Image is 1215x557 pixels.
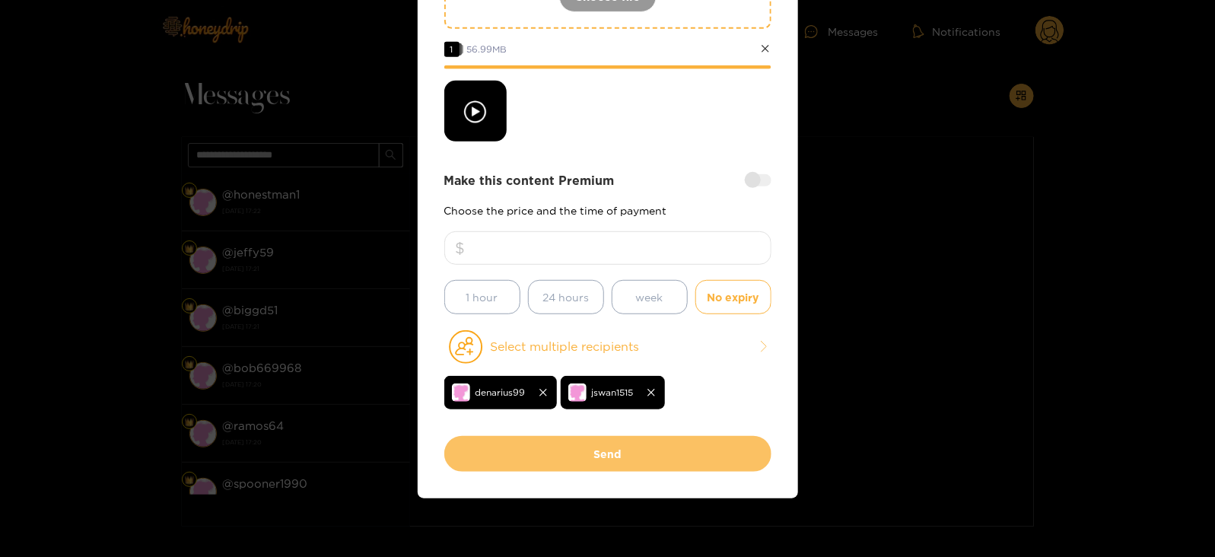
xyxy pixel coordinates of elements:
button: No expiry [695,280,771,314]
span: 56.99 MB [467,44,507,54]
span: No expiry [708,288,759,306]
span: 24 hours [542,288,589,306]
span: 1 [444,42,460,57]
button: Select multiple recipients [444,329,771,364]
button: Send [444,436,771,472]
img: no-avatar.png [452,384,470,402]
p: Choose the price and the time of payment [444,205,771,216]
img: no-avatar.png [568,384,587,402]
button: week [612,280,688,314]
span: jswan1515 [592,384,634,401]
button: 24 hours [528,280,604,314]
button: 1 hour [444,280,520,314]
span: 1 hour [466,288,498,306]
span: denarius99 [476,384,526,401]
span: week [636,288,663,306]
strong: Make this content Premium [444,172,615,189]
